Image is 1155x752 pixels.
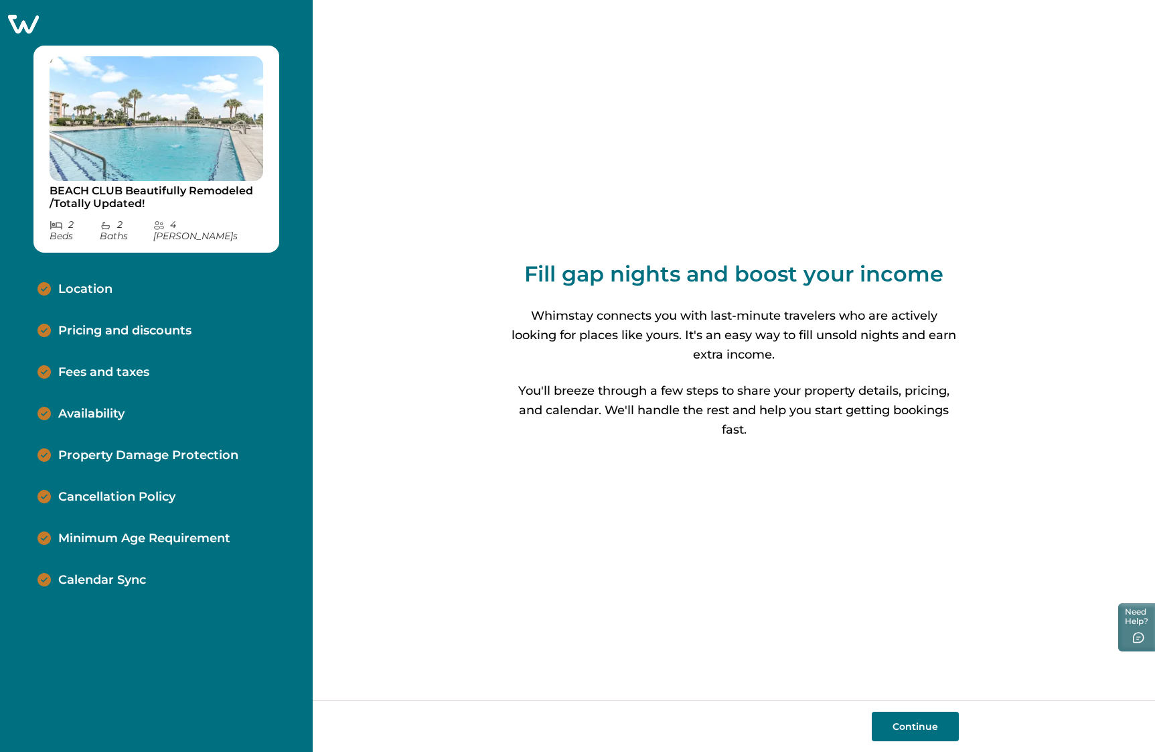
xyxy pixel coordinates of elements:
p: Minimum Age Requirement [58,531,230,546]
p: Fill gap nights and boost your income [524,261,943,288]
p: BEACH CLUB Beautifully Remodeled /Totally Updated! [50,184,263,210]
p: Cancellation Policy [58,490,175,505]
p: Fees and taxes [58,365,149,380]
p: Whimstay connects you with last-minute travelers who are actively looking for places like yours. ... [509,306,959,365]
p: Calendar Sync [58,573,146,588]
img: propertyImage_BEACH CLUB Beautifully Remodeled /Totally Updated! [50,56,263,181]
p: Property Damage Protection [58,448,238,463]
p: You'll breeze through a few steps to share your property details, pricing, and calendar. We'll ha... [509,381,959,440]
p: 4 [PERSON_NAME] s [153,219,264,242]
p: 2 Bed s [50,219,100,242]
p: Availability [58,407,125,422]
p: Pricing and discounts [58,324,191,338]
p: Location [58,282,112,297]
p: 2 Bath s [100,219,153,242]
button: Continue [872,712,959,741]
